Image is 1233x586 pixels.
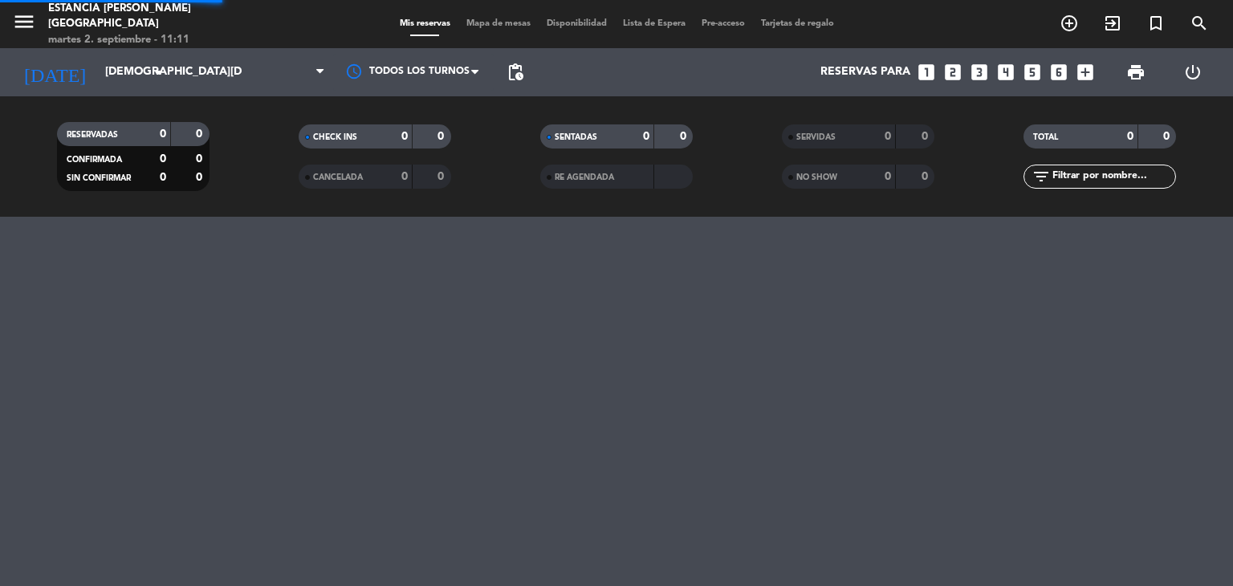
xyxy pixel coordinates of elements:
[160,153,166,165] strong: 0
[1163,131,1173,142] strong: 0
[196,153,205,165] strong: 0
[160,172,166,183] strong: 0
[437,171,447,182] strong: 0
[1146,14,1166,33] i: turned_in_not
[885,171,891,182] strong: 0
[313,133,357,141] span: CHECK INS
[555,133,597,141] span: SENTADAS
[969,62,990,83] i: looks_3
[753,19,842,28] span: Tarjetas de regalo
[1033,133,1058,141] span: TOTAL
[916,62,937,83] i: looks_one
[160,128,166,140] strong: 0
[1060,14,1079,33] i: add_circle_outline
[680,131,690,142] strong: 0
[401,171,408,182] strong: 0
[885,131,891,142] strong: 0
[1127,131,1133,142] strong: 0
[922,131,931,142] strong: 0
[437,131,447,142] strong: 0
[1051,168,1175,185] input: Filtrar por nombre...
[1183,63,1202,82] i: power_settings_new
[149,63,169,82] i: arrow_drop_down
[67,174,131,182] span: SIN CONFIRMAR
[506,63,525,82] span: pending_actions
[12,55,97,90] i: [DATE]
[1032,167,1051,186] i: filter_list
[1075,62,1096,83] i: add_box
[196,128,205,140] strong: 0
[694,19,753,28] span: Pre-acceso
[615,19,694,28] span: Lista de Espera
[67,131,118,139] span: RESERVADAS
[1048,62,1069,83] i: looks_6
[820,66,910,79] span: Reservas para
[1022,62,1043,83] i: looks_5
[67,156,122,164] span: CONFIRMADA
[995,62,1016,83] i: looks_4
[539,19,615,28] span: Disponibilidad
[922,171,931,182] strong: 0
[313,173,363,181] span: CANCELADA
[643,131,649,142] strong: 0
[392,19,458,28] span: Mis reservas
[555,173,614,181] span: RE AGENDADA
[1164,48,1221,96] div: LOG OUT
[796,133,836,141] span: SERVIDAS
[196,172,205,183] strong: 0
[401,131,408,142] strong: 0
[458,19,539,28] span: Mapa de mesas
[1190,14,1209,33] i: search
[796,173,837,181] span: NO SHOW
[48,1,296,32] div: Estancia [PERSON_NAME] [GEOGRAPHIC_DATA]
[12,10,36,34] i: menu
[1126,63,1146,82] span: print
[1103,14,1122,33] i: exit_to_app
[942,62,963,83] i: looks_two
[48,32,296,48] div: martes 2. septiembre - 11:11
[12,10,36,39] button: menu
